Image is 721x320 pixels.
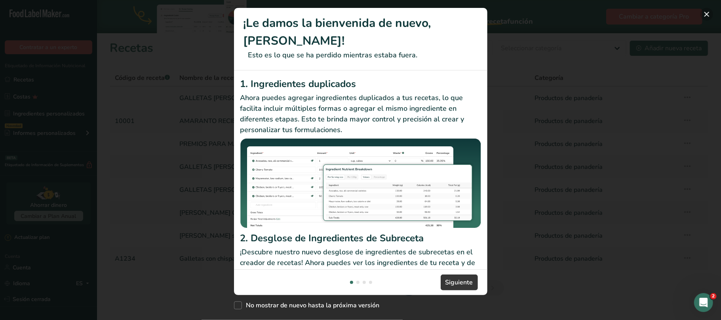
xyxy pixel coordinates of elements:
font: 1. Ingredientes duplicados [240,78,356,90]
button: Siguiente [441,275,478,290]
font: No mostrar de nuevo hasta la próxima versión [246,301,380,310]
font: 2 [712,293,715,299]
iframe: Chat en vivo de Intercom [694,293,713,312]
img: Ingredientes duplicados [240,138,481,228]
font: Siguiente [445,278,473,287]
font: 2. Desglose de Ingredientes de Subreceta [240,232,424,244]
font: Ahora puedes agregar ingredientes duplicados a tus recetas, lo que facilita incluir múltiples for... [240,93,464,134]
font: Esto es lo que se ha perdido mientras estaba fuera. [248,50,418,60]
font: ¡Le damos la bienvenida de nuevo, [PERSON_NAME]! [244,15,431,49]
font: ¡Descubre nuestro nuevo desglose de ingredientes de subrecetas en el creador de recetas! Ahora pu... [240,247,476,278]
